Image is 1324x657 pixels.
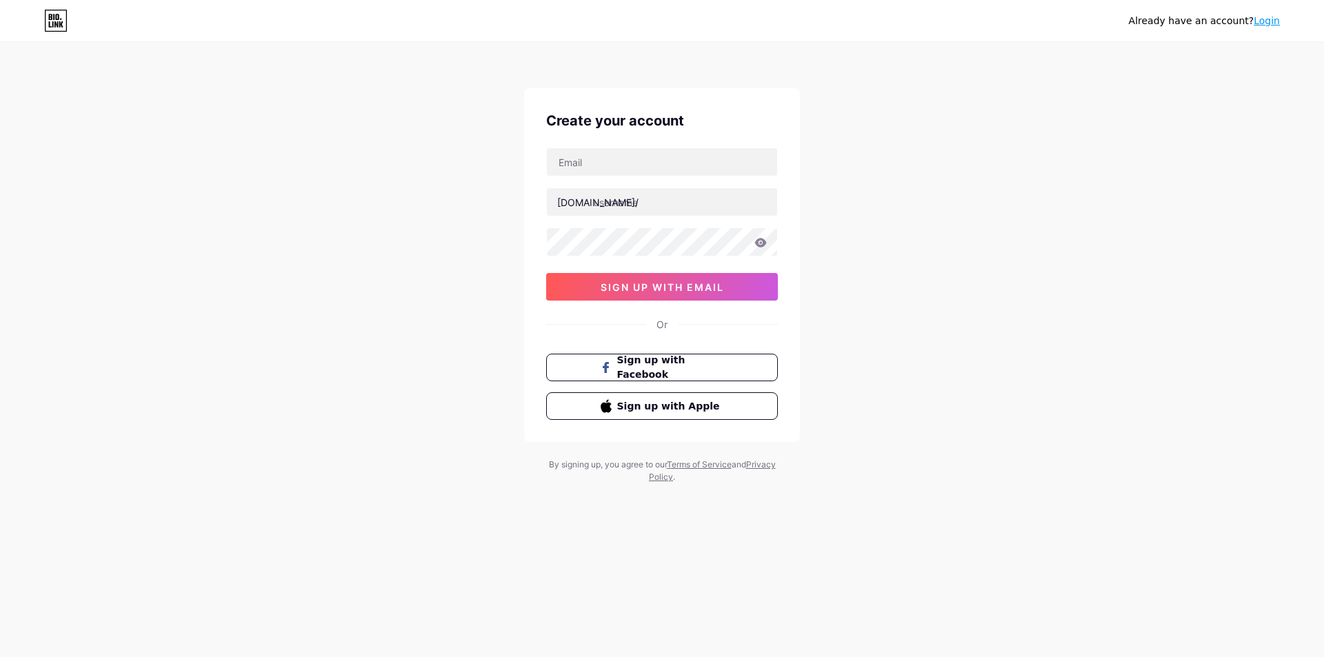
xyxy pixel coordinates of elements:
a: Login [1254,15,1280,26]
span: Sign up with Facebook [617,353,724,382]
div: Already have an account? [1129,14,1280,28]
span: Sign up with Apple [617,399,724,414]
span: sign up with email [601,281,724,293]
div: [DOMAIN_NAME]/ [557,195,639,210]
button: sign up with email [546,273,778,301]
div: Or [656,317,668,332]
a: Terms of Service [667,459,732,469]
input: Email [547,148,777,176]
div: Create your account [546,110,778,131]
input: username [547,188,777,216]
button: Sign up with Facebook [546,354,778,381]
div: By signing up, you agree to our and . [545,458,779,483]
button: Sign up with Apple [546,392,778,420]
